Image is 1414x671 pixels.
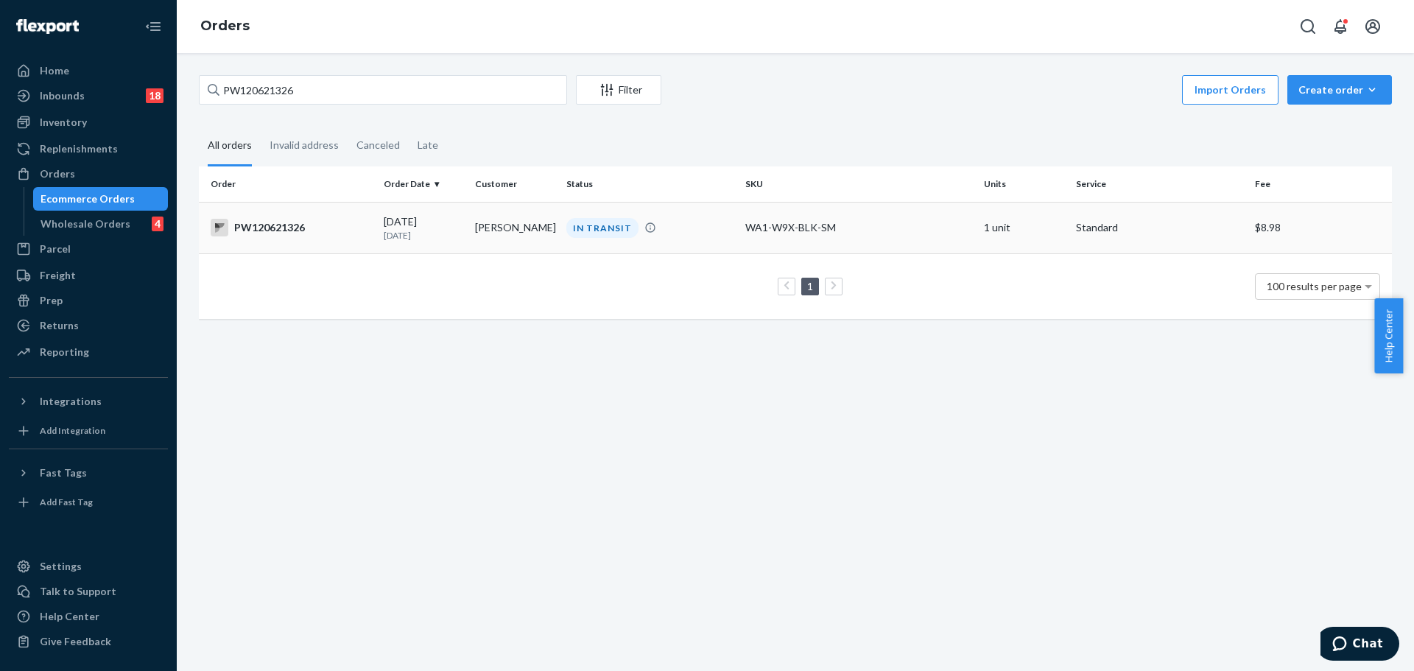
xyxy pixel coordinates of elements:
[270,126,339,164] div: Invalid address
[40,293,63,308] div: Prep
[1298,82,1381,97] div: Create order
[384,229,463,242] p: [DATE]
[378,166,469,202] th: Order Date
[384,214,463,242] div: [DATE]
[208,126,252,166] div: All orders
[1287,75,1392,105] button: Create order
[40,496,93,508] div: Add Fast Tag
[33,212,169,236] a: Wholesale Orders4
[9,491,168,514] a: Add Fast Tag
[1293,12,1323,41] button: Open Search Box
[33,187,169,211] a: Ecommerce Orders
[1267,280,1362,292] span: 100 results per page
[9,419,168,443] a: Add Integration
[40,88,85,103] div: Inbounds
[40,345,89,359] div: Reporting
[1374,298,1403,373] button: Help Center
[152,217,163,231] div: 4
[739,166,978,202] th: SKU
[9,162,168,186] a: Orders
[40,609,99,624] div: Help Center
[9,390,168,413] button: Integrations
[40,115,87,130] div: Inventory
[41,192,135,206] div: Ecommerce Orders
[40,318,79,333] div: Returns
[9,110,168,134] a: Inventory
[41,217,130,231] div: Wholesale Orders
[1182,75,1278,105] button: Import Orders
[40,63,69,78] div: Home
[40,242,71,256] div: Parcel
[1320,627,1399,664] iframe: Opens a widget where you can chat to one of our agents
[9,314,168,337] a: Returns
[146,88,163,103] div: 18
[418,126,438,164] div: Late
[1076,220,1243,235] p: Standard
[566,218,639,238] div: IN TRANSIT
[40,634,111,649] div: Give Feedback
[9,84,168,108] a: Inbounds18
[200,18,250,34] a: Orders
[40,141,118,156] div: Replenishments
[560,166,739,202] th: Status
[1326,12,1355,41] button: Open notifications
[9,461,168,485] button: Fast Tags
[469,202,560,253] td: [PERSON_NAME]
[9,580,168,603] button: Talk to Support
[475,178,555,190] div: Customer
[9,137,168,161] a: Replenishments
[9,237,168,261] a: Parcel
[40,394,102,409] div: Integrations
[40,268,76,283] div: Freight
[356,126,400,164] div: Canceled
[1249,166,1392,202] th: Fee
[1358,12,1387,41] button: Open account menu
[978,202,1069,253] td: 1 unit
[199,75,567,105] input: Search orders
[211,219,372,236] div: PW120621326
[40,559,82,574] div: Settings
[1070,166,1249,202] th: Service
[40,584,116,599] div: Talk to Support
[9,289,168,312] a: Prep
[199,166,378,202] th: Order
[9,555,168,578] a: Settings
[577,82,661,97] div: Filter
[745,220,972,235] div: WA1-W9X-BLK-SM
[189,5,261,48] ol: breadcrumbs
[40,424,105,437] div: Add Integration
[40,466,87,480] div: Fast Tags
[9,630,168,653] button: Give Feedback
[9,59,168,82] a: Home
[9,605,168,628] a: Help Center
[40,166,75,181] div: Orders
[978,166,1069,202] th: Units
[1249,202,1392,253] td: $8.98
[576,75,661,105] button: Filter
[16,19,79,34] img: Flexport logo
[138,12,168,41] button: Close Navigation
[9,264,168,287] a: Freight
[804,280,816,292] a: Page 1 is your current page
[9,340,168,364] a: Reporting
